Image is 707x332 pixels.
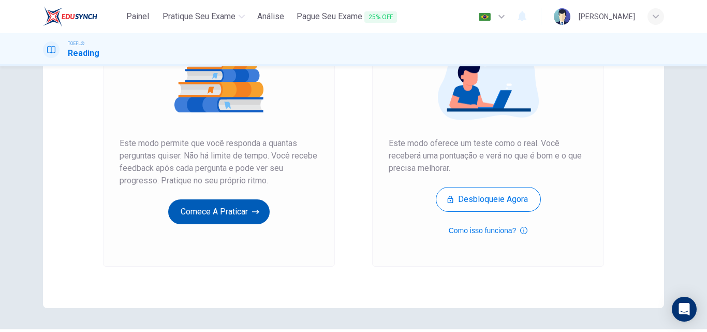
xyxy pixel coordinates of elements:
a: EduSynch logo [43,6,121,27]
button: Painel [121,7,154,26]
button: Desbloqueie agora [436,187,541,212]
img: EduSynch logo [43,6,97,27]
span: 25% OFF [364,11,397,23]
span: Pratique seu exame [163,10,235,23]
button: Pague Seu Exame25% OFF [292,7,401,26]
span: Este modo oferece um teste como o real. Você receberá uma pontuação e verá no que é bom e o que p... [389,137,587,175]
button: Pratique seu exame [158,7,249,26]
span: Pague Seu Exame [297,10,397,23]
button: Comece a praticar [168,199,270,224]
span: Análise [257,10,284,23]
div: [PERSON_NAME] [579,10,635,23]
button: Como isso funciona? [449,224,528,237]
span: TOEFL® [68,40,84,47]
img: pt [478,13,491,21]
button: Análise [253,7,288,26]
span: Painel [126,10,149,23]
span: Este modo permite que você responda a quantas perguntas quiser. Não há limite de tempo. Você rece... [120,137,318,187]
div: Open Intercom Messenger [672,297,697,322]
img: Profile picture [554,8,570,25]
h1: Reading [68,47,99,60]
